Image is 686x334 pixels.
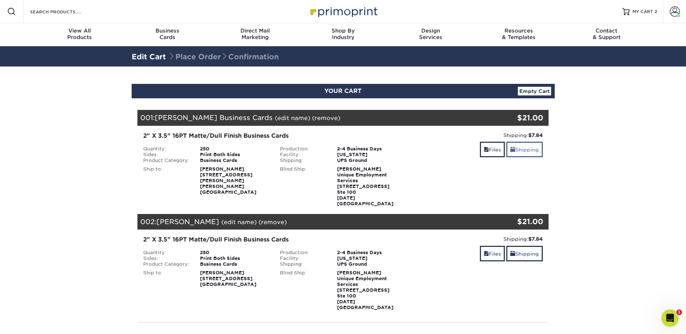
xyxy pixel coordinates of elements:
[528,236,543,242] strong: $7.84
[274,152,332,158] div: Facility:
[480,246,505,261] a: Files
[138,270,195,287] div: Ship to:
[299,23,387,46] a: Shop ByIndustry
[307,4,379,19] img: Primoprint
[123,23,211,46] a: BusinessCards
[417,132,543,139] div: Shipping:
[211,23,299,46] a: Direct MailMarketing
[138,158,195,163] div: Product Category:
[528,132,543,138] strong: $7.84
[324,87,362,94] span: YOUR CART
[480,142,505,157] a: Files
[480,216,544,227] div: $21.00
[274,146,332,152] div: Production:
[676,309,682,315] span: 1
[480,112,544,123] div: $21.00
[123,27,211,34] span: Business
[510,147,515,153] span: shipping
[143,132,406,140] div: 2" X 3.5" 16PT Matte/Dull Finish Business Cards
[259,219,287,226] a: (remove)
[195,146,274,152] div: 250
[143,235,406,244] div: 2" X 3.5" 16PT Matte/Dull Finish Business Cards
[337,270,393,310] strong: [PERSON_NAME] Unique Employment Services [STREET_ADDRESS] Ste 100 [DATE][GEOGRAPHIC_DATA]
[475,27,563,40] div: & Templates
[661,309,679,327] iframe: Intercom live chat
[563,27,651,40] div: & Support
[138,261,195,267] div: Product Category:
[138,146,195,152] div: Quantity:
[274,256,332,261] div: Facility:
[137,110,480,126] div: 001:
[332,261,412,267] div: UPS Ground
[211,27,299,34] span: Direct Mail
[200,166,256,195] strong: [PERSON_NAME] [STREET_ADDRESS][PERSON_NAME] [PERSON_NAME][GEOGRAPHIC_DATA]
[138,166,195,195] div: Ship to:
[332,250,412,256] div: 2-4 Business Days
[138,256,195,261] div: Sides:
[195,256,274,261] div: Print Both Sides
[387,23,475,46] a: DesignServices
[484,251,489,257] span: files
[332,256,412,261] div: [US_STATE]
[484,147,489,153] span: files
[274,158,332,163] div: Shipping:
[387,27,475,34] span: Design
[29,7,100,16] input: SEARCH PRODUCTS.....
[563,23,651,46] a: Contact& Support
[274,261,332,267] div: Shipping:
[155,114,273,121] span: [PERSON_NAME] Business Cards
[168,52,279,61] span: Place Order Confirmation
[157,218,219,226] span: [PERSON_NAME]
[655,9,657,14] span: 2
[475,23,563,46] a: Resources& Templates
[36,27,124,34] span: View All
[132,52,166,61] a: Edit Cart
[138,250,195,256] div: Quantity:
[299,27,387,34] span: Shop By
[274,166,332,207] div: Blind Ship:
[200,270,256,287] strong: [PERSON_NAME] [STREET_ADDRESS] [GEOGRAPHIC_DATA]
[387,27,475,40] div: Services
[138,152,195,158] div: Sides:
[563,27,651,34] span: Contact
[275,115,310,121] a: (edit name)
[36,23,124,46] a: View AllProducts
[417,235,543,243] div: Shipping:
[332,152,412,158] div: [US_STATE]
[211,27,299,40] div: Marketing
[632,9,653,15] span: MY CART
[475,27,563,34] span: Resources
[195,250,274,256] div: 250
[137,214,480,230] div: 002:
[337,166,393,206] strong: [PERSON_NAME] Unique Employment Services [STREET_ADDRESS] Ste 100 [DATE][GEOGRAPHIC_DATA]
[195,152,274,158] div: Print Both Sides
[518,87,551,95] a: Empty Cart
[506,246,543,261] a: Shipping
[195,158,274,163] div: Business Cards
[123,27,211,40] div: Cards
[312,115,340,121] a: (remove)
[36,27,124,40] div: Products
[510,251,515,257] span: shipping
[221,219,257,226] a: (edit name)
[274,250,332,256] div: Production:
[195,261,274,267] div: Business Cards
[274,270,332,311] div: Blind Ship:
[299,27,387,40] div: Industry
[506,142,543,157] a: Shipping
[332,146,412,152] div: 2-4 Business Days
[332,158,412,163] div: UPS Ground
